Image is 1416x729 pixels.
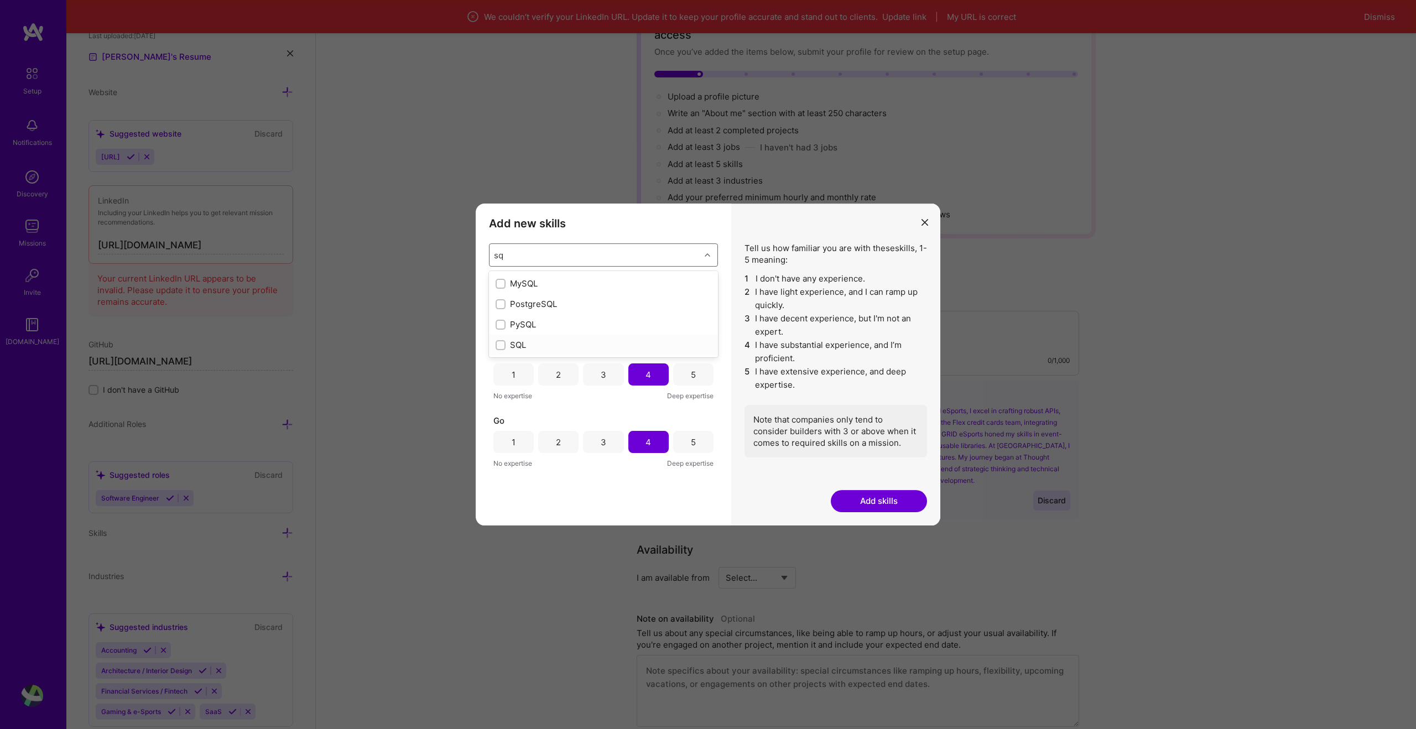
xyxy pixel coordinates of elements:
[745,405,927,457] div: Note that companies only tend to consider builders with 3 or above when it comes to required skil...
[691,436,696,448] div: 5
[745,339,751,365] span: 4
[922,219,928,226] i: icon Close
[831,490,927,512] button: Add skills
[476,204,940,525] div: modal
[745,285,927,312] li: I have light experience, and I can ramp up quickly.
[512,369,516,381] div: 1
[601,436,606,448] div: 3
[493,390,532,402] span: No expertise
[556,436,561,448] div: 2
[496,339,711,351] div: SQL
[667,457,714,469] span: Deep expertise
[745,272,751,285] span: 1
[745,242,927,457] div: Tell us how familiar you are with these skills , 1-5 meaning:
[745,339,927,365] li: I have substantial experience, and I’m proficient.
[691,369,696,381] div: 5
[705,252,710,258] i: icon Chevron
[645,369,651,381] div: 4
[667,390,714,402] span: Deep expertise
[496,298,711,310] div: PostgreSQL
[496,319,711,330] div: PySQL
[496,278,711,289] div: MySQL
[493,347,550,359] span: Microservices
[745,312,751,339] span: 3
[745,365,751,392] span: 5
[601,369,606,381] div: 3
[745,365,927,392] li: I have extensive experience, and deep expertise.
[745,285,751,312] span: 2
[745,272,927,285] li: I don't have any experience.
[745,312,927,339] li: I have decent experience, but I'm not an expert.
[645,436,651,448] div: 4
[493,457,532,469] span: No expertise
[512,436,516,448] div: 1
[493,415,504,426] span: Go
[489,217,718,230] h3: Add new skills
[556,369,561,381] div: 2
